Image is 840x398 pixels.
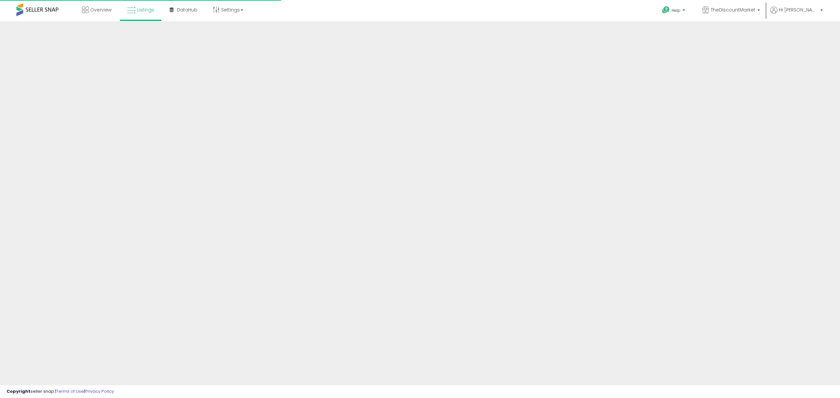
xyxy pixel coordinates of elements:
[770,7,823,21] a: Hi [PERSON_NAME]
[711,7,755,13] span: TheDIscountMarket
[657,1,692,21] a: Help
[662,6,670,14] i: Get Help
[137,7,154,13] span: Listings
[779,7,818,13] span: Hi [PERSON_NAME]
[177,7,198,13] span: DataHub
[90,7,112,13] span: Overview
[672,8,681,13] span: Help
